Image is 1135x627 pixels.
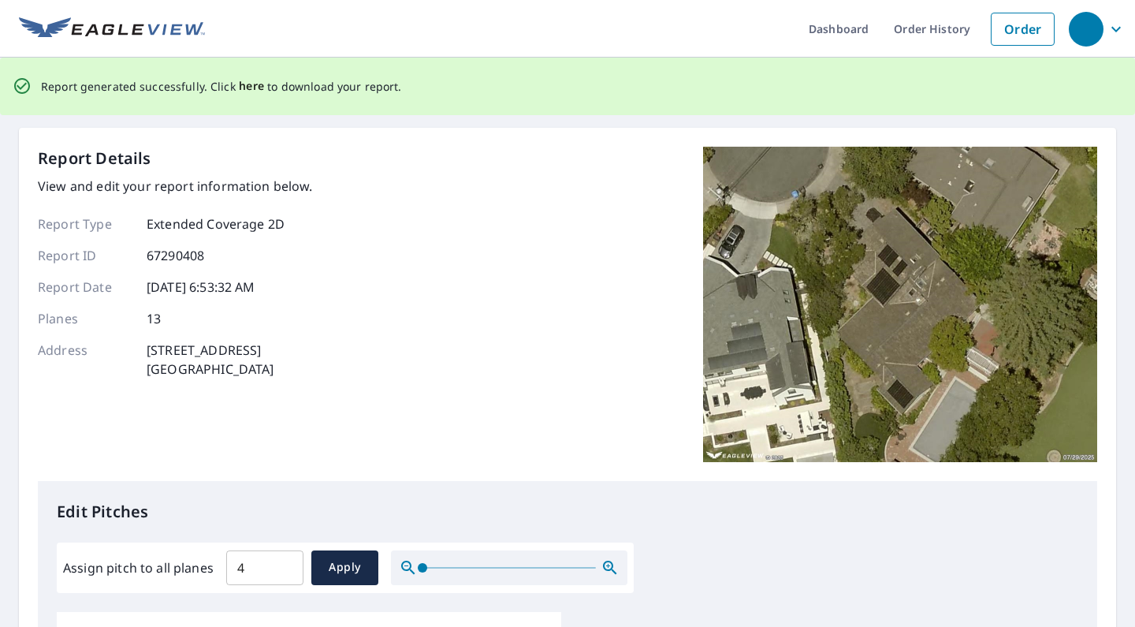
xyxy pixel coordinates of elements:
p: Planes [38,309,132,328]
p: Extended Coverage 2D [147,215,285,233]
img: Top image [703,147,1097,462]
p: [STREET_ADDRESS] [GEOGRAPHIC_DATA] [147,341,274,379]
span: Apply [324,558,366,577]
p: View and edit your report information below. [38,177,313,196]
p: Address [38,341,132,379]
p: [DATE] 6:53:32 AM [147,278,255,297]
label: Assign pitch to all planes [63,558,214,577]
a: Order [991,13,1055,46]
p: 13 [147,309,161,328]
input: 00.0 [226,546,303,590]
button: here [239,77,265,96]
p: Report Details [38,147,151,170]
p: Report ID [38,246,132,265]
button: Apply [311,550,378,585]
p: Report Date [38,278,132,297]
p: Report Type [38,215,132,233]
img: EV Logo [19,17,205,41]
p: 67290408 [147,246,204,265]
p: Report generated successfully. Click to download your report. [41,77,402,96]
p: Edit Pitches [57,500,1078,524]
